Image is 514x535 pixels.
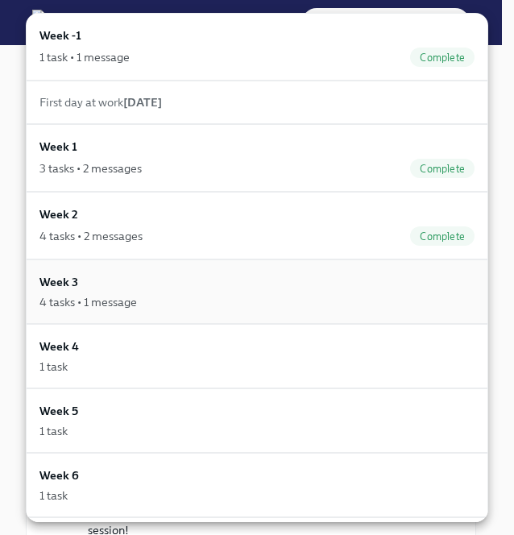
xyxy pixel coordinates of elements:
div: 1 task [39,487,68,504]
div: 1 task [39,359,68,375]
div: 1 task • 1 message [39,49,130,65]
a: Week -11 task • 1 messageComplete [26,13,488,81]
strong: [DATE] [123,95,162,110]
h6: Week 6 [39,467,79,484]
h6: Week 3 [39,273,78,291]
span: Complete [410,52,475,64]
h6: Week 2 [39,205,78,223]
a: Week 34 tasks • 1 message [26,259,488,324]
h6: Week 5 [39,402,78,420]
div: 4 tasks • 2 messages [39,228,143,244]
h6: Week 4 [39,338,79,355]
h6: Week 1 [39,138,77,156]
a: Week 24 tasks • 2 messagesComplete [26,192,488,259]
a: Week 41 task [26,324,488,388]
span: First day at work [39,95,162,110]
div: 3 tasks • 2 messages [39,160,142,176]
a: Week 61 task [26,453,488,517]
div: 1 task [39,423,68,439]
a: Week 51 task [26,388,488,453]
span: Complete [410,163,475,175]
div: 4 tasks • 1 message [39,294,137,310]
span: Complete [410,230,475,243]
a: Week 13 tasks • 2 messagesComplete [26,124,488,192]
h6: Week -1 [39,27,81,44]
